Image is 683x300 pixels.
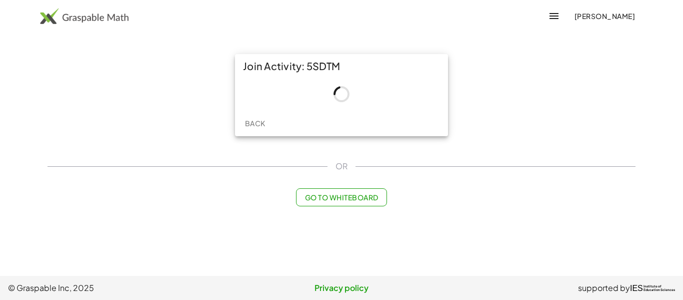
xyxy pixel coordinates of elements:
span: Go to Whiteboard [304,193,378,202]
a: Privacy policy [230,282,453,294]
span: © Graspable Inc, 2025 [8,282,230,294]
span: Back [244,119,265,128]
span: Institute of Education Sciences [643,285,675,292]
div: Join Activity: 5SDTM [235,54,448,78]
span: OR [335,160,347,172]
a: IESInstitute ofEducation Sciences [630,282,675,294]
button: Back [239,114,271,132]
span: supported by [578,282,630,294]
span: IES [630,283,643,293]
button: Go to Whiteboard [296,188,386,206]
button: [PERSON_NAME] [566,7,643,25]
span: [PERSON_NAME] [574,12,635,21]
